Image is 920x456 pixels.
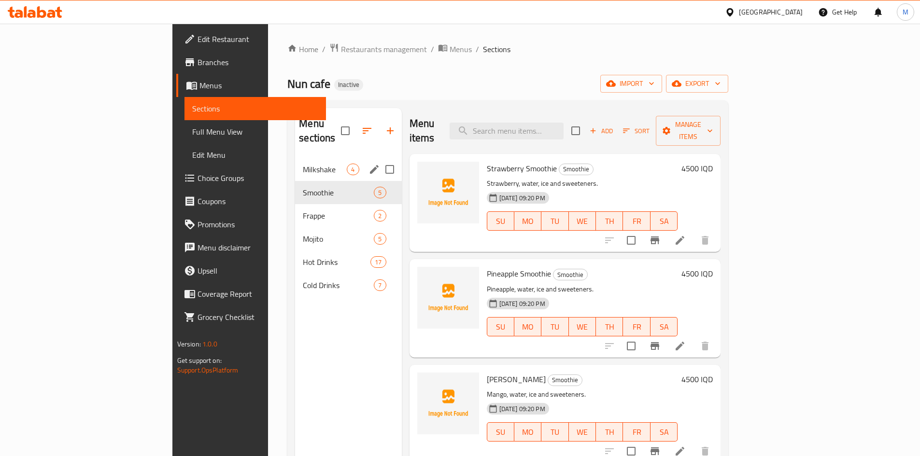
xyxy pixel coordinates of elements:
[903,7,908,17] span: M
[295,154,401,301] nav: Menu sections
[621,124,652,138] button: Sort
[476,43,479,55] li: /
[541,211,568,231] button: TU
[495,404,549,414] span: [DATE] 09:20 PM
[370,256,386,268] div: items
[355,119,379,142] span: Sort sections
[177,354,222,367] span: Get support on:
[176,236,326,259] a: Menu disclaimer
[495,299,549,308] span: [DATE] 09:20 PM
[514,422,541,442] button: MO
[487,317,514,336] button: SU
[335,121,355,141] span: Select all sections
[341,43,427,55] span: Restaurants management
[371,258,385,267] span: 17
[177,338,201,350] span: Version:
[199,80,318,91] span: Menus
[681,267,713,280] h6: 4500 IQD
[374,211,385,221] span: 2
[514,211,541,231] button: MO
[192,126,318,138] span: Full Menu View
[334,81,363,89] span: Inactive
[553,269,587,280] span: Smoothie
[198,288,318,300] span: Coverage Report
[545,214,565,228] span: TU
[410,116,439,145] h2: Menu items
[623,317,650,336] button: FR
[495,193,549,203] span: [DATE] 09:20 PM
[176,51,326,74] a: Branches
[176,305,326,329] a: Grocery Checklist
[295,227,401,250] div: Mojito5
[608,78,654,90] span: import
[487,388,678,401] p: Mango, water, ice and sweeteners.
[450,43,472,55] span: Menus
[295,181,401,204] div: Smoothie5
[545,320,565,334] span: TU
[487,422,514,442] button: SU
[295,250,401,274] div: Hot Drinks17
[643,229,666,252] button: Branch-specific-item
[569,422,596,442] button: WE
[623,125,650,137] span: Sort
[367,162,382,177] button: edit
[487,372,546,387] span: [PERSON_NAME]
[198,219,318,230] span: Promotions
[417,267,479,329] img: Pineapple Smoothie
[548,374,582,386] span: Smoothie
[374,233,386,245] div: items
[681,373,713,386] h6: 4500 IQD
[303,187,374,198] span: Smoothie
[198,56,318,68] span: Branches
[303,233,374,245] span: Mojito
[374,281,385,290] span: 7
[198,242,318,253] span: Menu disclaimer
[541,317,568,336] button: TU
[566,121,586,141] span: Select section
[643,334,666,358] button: Branch-specific-item
[198,265,318,276] span: Upsell
[623,422,650,442] button: FR
[176,213,326,236] a: Promotions
[176,190,326,213] a: Coupons
[487,178,678,190] p: Strawberry, water, ice and sweeteners.
[176,74,326,97] a: Menus
[176,282,326,305] a: Coverage Report
[569,211,596,231] button: WE
[329,43,427,55] a: Restaurants management
[303,164,347,175] div: Milkshake
[287,43,728,55] nav: breadcrumb
[295,204,401,227] div: Frappe2
[184,120,326,143] a: Full Menu View
[586,124,617,138] span: Add item
[198,195,318,207] span: Coupons
[674,78,721,90] span: export
[374,279,386,291] div: items
[177,364,239,376] a: Support.OpsPlatform
[184,97,326,120] a: Sections
[431,43,434,55] li: /
[600,75,662,93] button: import
[651,211,678,231] button: SA
[334,79,363,91] div: Inactive
[491,425,510,439] span: SU
[417,162,479,223] img: Strawberry Smoothie
[514,317,541,336] button: MO
[347,164,359,175] div: items
[654,214,674,228] span: SA
[198,311,318,323] span: Grocery Checklist
[303,279,374,291] div: Cold Drinks
[487,161,557,176] span: Strawberry Smoothie
[621,336,641,356] span: Select to update
[681,162,713,175] h6: 4500 IQD
[654,425,674,439] span: SA
[569,317,596,336] button: WE
[573,214,592,228] span: WE
[198,33,318,45] span: Edit Restaurant
[674,340,686,352] a: Edit menu item
[491,320,510,334] span: SU
[303,210,374,221] span: Frappe
[545,425,565,439] span: TU
[600,320,619,334] span: TH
